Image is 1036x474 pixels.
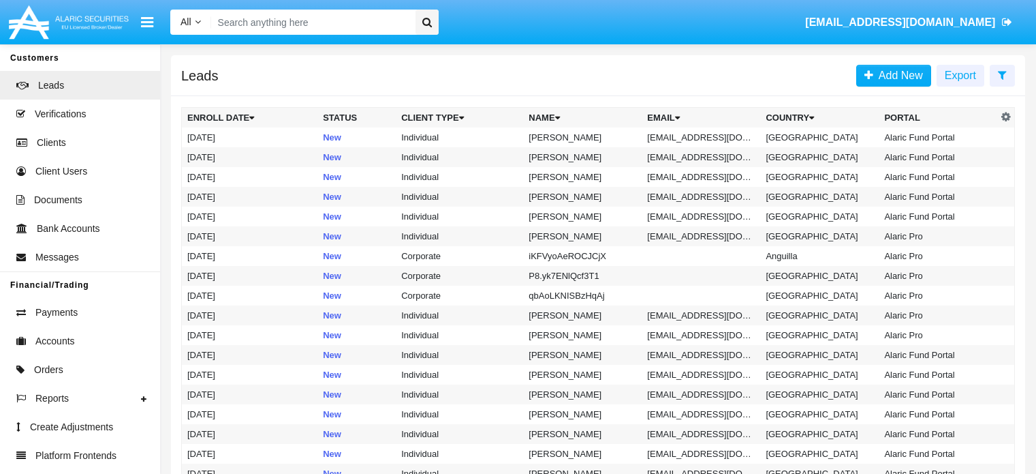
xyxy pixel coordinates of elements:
td: [GEOGRAPHIC_DATA] [760,207,879,226]
td: New [317,444,396,464]
td: Individual [396,147,523,167]
td: [EMAIL_ADDRESS][DOMAIN_NAME] [642,187,760,207]
td: [DATE] [182,286,318,306]
span: Leads [38,78,64,93]
td: Individual [396,167,523,187]
td: [GEOGRAPHIC_DATA] [760,147,879,167]
td: [GEOGRAPHIC_DATA] [760,128,879,147]
td: Individual [396,444,523,464]
td: [DATE] [182,266,318,286]
td: [GEOGRAPHIC_DATA] [760,444,879,464]
td: Alaric Fund Portal [879,187,997,207]
span: Export [945,70,976,81]
td: [DATE] [182,246,318,266]
td: [PERSON_NAME] [523,345,642,365]
td: Individual [396,306,523,325]
td: [EMAIL_ADDRESS][DOMAIN_NAME] [642,385,760,404]
td: [DATE] [182,424,318,444]
td: [DATE] [182,365,318,385]
td: [GEOGRAPHIC_DATA] [760,226,879,246]
td: Individual [396,207,523,226]
td: [GEOGRAPHIC_DATA] [760,404,879,424]
td: [EMAIL_ADDRESS][DOMAIN_NAME] [642,147,760,167]
span: Accounts [35,334,75,349]
td: Anguilla [760,246,879,266]
span: Orders [34,363,63,377]
td: New [317,128,396,147]
td: New [317,404,396,424]
td: Alaric Fund Portal [879,444,997,464]
button: Export [937,65,984,87]
td: Alaric Pro [879,325,997,345]
td: Alaric Fund Portal [879,424,997,444]
td: New [317,424,396,444]
td: New [317,207,396,226]
td: Corporate [396,246,523,266]
input: Search [211,10,411,35]
td: [DATE] [182,187,318,207]
td: [GEOGRAPHIC_DATA] [760,306,879,325]
span: Create Adjustments [30,420,113,434]
td: New [317,306,396,325]
th: Client Type [396,108,523,128]
a: [EMAIL_ADDRESS][DOMAIN_NAME] [799,3,1019,42]
td: Corporate [396,286,523,306]
td: Alaric Fund Portal [879,365,997,385]
td: Individual [396,404,523,424]
td: Individual [396,325,523,345]
td: [GEOGRAPHIC_DATA] [760,325,879,345]
a: All [170,15,211,29]
td: [EMAIL_ADDRESS][DOMAIN_NAME] [642,306,760,325]
td: New [317,187,396,207]
td: New [317,286,396,306]
td: Alaric Fund Portal [879,207,997,226]
td: [PERSON_NAME] [523,147,642,167]
td: [GEOGRAPHIC_DATA] [760,424,879,444]
td: [PERSON_NAME] [523,365,642,385]
span: Clients [37,136,66,150]
span: Documents [34,193,82,207]
td: [DATE] [182,147,318,167]
td: New [317,147,396,167]
td: qbAoLKNISBzHqAj [523,286,642,306]
td: Alaric Pro [879,286,997,306]
td: [PERSON_NAME] [523,128,642,147]
a: Add New [856,65,931,87]
td: [DATE] [182,325,318,345]
td: New [317,246,396,266]
td: [DATE] [182,306,318,325]
td: [DATE] [182,226,318,246]
td: [EMAIL_ADDRESS][DOMAIN_NAME] [642,325,760,345]
th: Enroll Date [182,108,318,128]
td: [PERSON_NAME] [523,325,642,345]
td: [GEOGRAPHIC_DATA] [760,385,879,404]
td: iKFVyoAeROCJCjX [523,246,642,266]
td: [PERSON_NAME] [523,226,642,246]
td: [PERSON_NAME] [523,187,642,207]
td: [DATE] [182,404,318,424]
td: Corporate [396,266,523,286]
td: New [317,385,396,404]
span: Messages [35,250,79,265]
td: [DATE] [182,167,318,187]
td: Alaric Fund Portal [879,147,997,167]
td: [DATE] [182,444,318,464]
span: Payments [35,306,78,320]
td: [GEOGRAPHIC_DATA] [760,286,879,306]
td: New [317,365,396,385]
td: [PERSON_NAME] [523,444,642,464]
td: [EMAIL_ADDRESS][DOMAIN_NAME] [642,424,760,444]
td: [EMAIL_ADDRESS][DOMAIN_NAME] [642,444,760,464]
th: Email [642,108,760,128]
td: [GEOGRAPHIC_DATA] [760,345,879,365]
span: Client Users [35,164,87,179]
td: [GEOGRAPHIC_DATA] [760,187,879,207]
td: [GEOGRAPHIC_DATA] [760,266,879,286]
th: Portal [879,108,997,128]
span: Reports [35,391,69,406]
td: Individual [396,424,523,444]
td: [EMAIL_ADDRESS][DOMAIN_NAME] [642,207,760,226]
td: Alaric Pro [879,226,997,246]
td: [PERSON_NAME] [523,167,642,187]
td: [EMAIL_ADDRESS][DOMAIN_NAME] [642,167,760,187]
